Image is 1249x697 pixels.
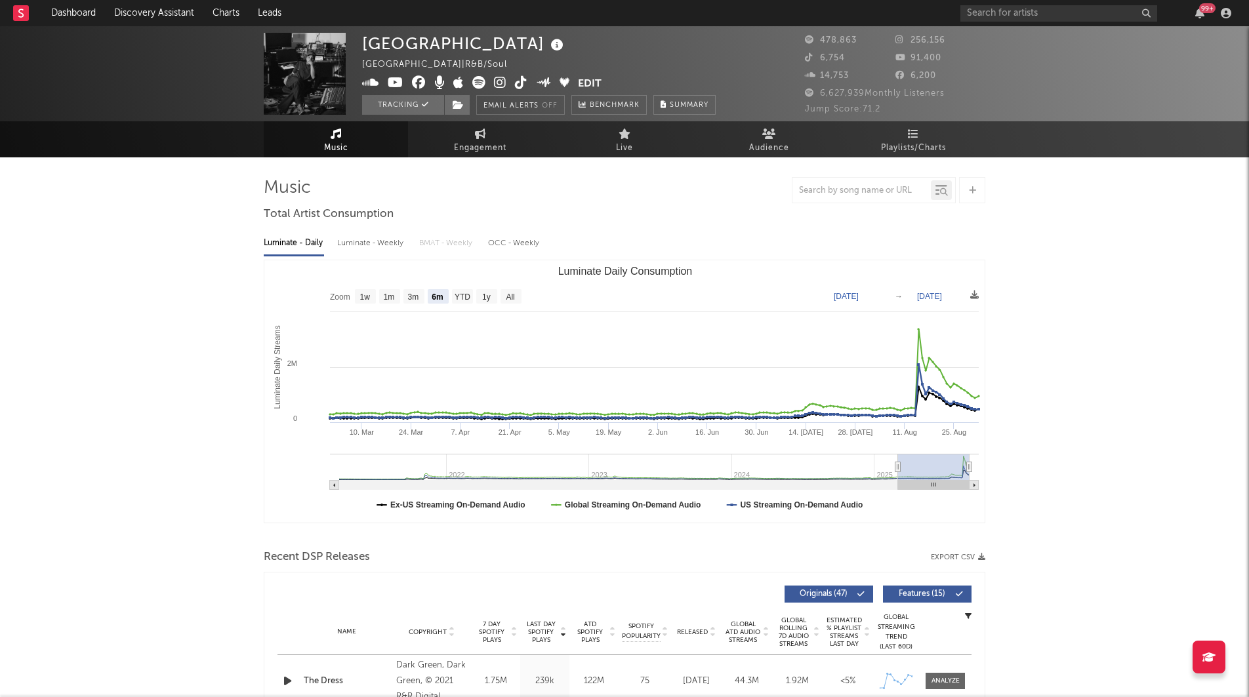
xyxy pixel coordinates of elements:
[805,105,880,113] span: Jump Score: 71.2
[362,33,567,54] div: [GEOGRAPHIC_DATA]
[793,590,853,598] span: Originals ( 47 )
[805,36,857,45] span: 478,863
[455,292,470,302] text: YTD
[838,428,872,436] text: 28. [DATE]
[895,292,903,301] text: →
[264,207,394,222] span: Total Artist Consumption
[960,5,1157,22] input: Search for artists
[622,675,668,688] div: 75
[350,428,375,436] text: 10. Mar
[725,675,769,688] div: 44.3M
[337,232,406,254] div: Luminate - Weekly
[677,628,708,636] span: Released
[697,121,841,157] a: Audience
[892,428,916,436] text: 11. Aug
[826,616,862,648] span: Estimated % Playlist Streams Last Day
[881,140,946,156] span: Playlists/Charts
[408,292,419,302] text: 3m
[891,590,952,598] span: Features ( 15 )
[590,98,640,113] span: Benchmark
[805,54,845,62] span: 6,754
[749,140,789,156] span: Audience
[474,620,509,644] span: 7 Day Spotify Plays
[558,266,693,277] text: Luminate Daily Consumption
[931,553,985,561] button: Export CSV
[775,616,811,648] span: Global Rolling 7D Audio Streams
[408,121,552,157] a: Engagement
[785,586,873,603] button: Originals(47)
[695,428,719,436] text: 16. Jun
[573,620,607,644] span: ATD Spotify Plays
[360,292,371,302] text: 1w
[542,102,558,110] em: Off
[565,500,701,509] text: Global Streaming On-Demand Audio
[451,428,470,436] text: 7. Apr
[670,102,708,109] span: Summary
[895,54,941,62] span: 91,400
[1199,3,1216,13] div: 99 +
[841,121,985,157] a: Playlists/Charts
[362,95,444,115] button: Tracking
[573,675,615,688] div: 122M
[788,428,823,436] text: 14. [DATE]
[622,622,661,641] span: Spotify Popularity
[523,620,558,644] span: Last Day Spotify Plays
[384,292,395,302] text: 1m
[264,121,408,157] a: Music
[805,71,849,80] span: 14,753
[409,628,447,636] span: Copyright
[287,359,297,367] text: 2M
[883,586,972,603] button: Features(15)
[454,140,506,156] span: Engagement
[740,500,863,509] text: US Streaming On-Demand Audio
[304,675,390,688] a: The Dress
[474,675,517,688] div: 1.75M
[917,292,942,301] text: [DATE]
[648,428,668,436] text: 2. Jun
[362,57,522,73] div: [GEOGRAPHIC_DATA] | R&B/Soul
[552,121,697,157] a: Live
[264,232,324,254] div: Luminate - Daily
[745,428,768,436] text: 30. Jun
[571,95,647,115] a: Benchmark
[476,95,565,115] button: Email AlertsOff
[499,428,522,436] text: 21. Apr
[895,36,945,45] span: 256,156
[1195,8,1204,18] button: 99+
[834,292,859,301] text: [DATE]
[324,140,348,156] span: Music
[330,292,350,302] text: Zoom
[432,292,443,302] text: 6m
[399,428,424,436] text: 24. Mar
[523,675,566,688] div: 239k
[805,89,945,98] span: 6,627,939 Monthly Listeners
[653,95,716,115] button: Summary
[725,620,761,644] span: Global ATD Audio Streams
[273,325,282,408] text: Luminate Daily Streams
[548,428,571,436] text: 5. May
[578,76,602,92] button: Edit
[616,140,633,156] span: Live
[390,500,525,509] text: Ex-US Streaming On-Demand Audio
[506,292,514,302] text: All
[293,414,297,422] text: 0
[596,428,622,436] text: 19. May
[792,186,931,196] input: Search by song name or URL
[488,232,541,254] div: OCC - Weekly
[264,549,370,565] span: Recent DSP Releases
[264,260,985,523] svg: Luminate Daily Consumption
[674,675,718,688] div: [DATE]
[826,675,870,688] div: <5%
[775,675,819,688] div: 1.92M
[876,612,916,652] div: Global Streaming Trend (Last 60D)
[304,627,390,637] div: Name
[482,292,491,302] text: 1y
[942,428,966,436] text: 25. Aug
[895,71,936,80] span: 6,200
